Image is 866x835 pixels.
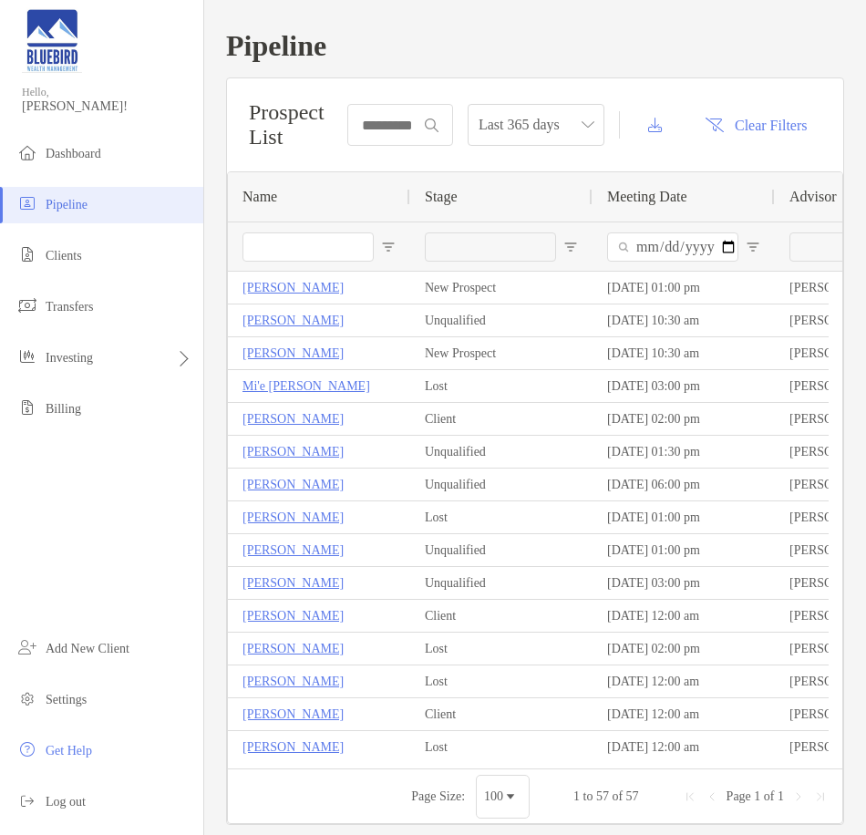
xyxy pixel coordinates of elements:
a: [PERSON_NAME] [242,276,344,299]
span: Billing [46,402,81,416]
div: [DATE] 10:30 am [593,337,775,369]
span: Pipeline [46,198,88,211]
span: Advisor [789,189,837,205]
div: Client [410,600,593,632]
button: Open Filter Menu [381,240,396,254]
span: Transfers [46,300,93,314]
span: to [583,789,593,803]
button: Clear Filters [691,105,821,145]
span: 1 [573,789,580,803]
div: Lost [410,665,593,697]
img: settings icon [16,687,38,709]
div: [DATE] 02:00 pm [593,403,775,435]
span: Name [242,189,277,205]
div: Page Size: [411,789,465,804]
div: Last Page [813,789,828,804]
p: [PERSON_NAME] [242,539,344,562]
span: Meeting Date [607,189,687,205]
div: Unqualified [410,567,593,599]
a: [PERSON_NAME] [242,736,344,758]
img: transfers icon [16,294,38,316]
img: add_new_client icon [16,636,38,658]
img: get-help icon [16,738,38,760]
div: Unqualified [410,436,593,468]
span: Last 365 days [479,105,593,145]
a: [PERSON_NAME] [242,604,344,627]
span: Dashboard [46,147,101,160]
img: clients icon [16,243,38,265]
span: Clients [46,249,82,263]
img: pipeline icon [16,192,38,214]
button: Open Filter Menu [746,240,760,254]
input: Name Filter Input [242,232,374,262]
div: [DATE] 01:00 pm [593,272,775,304]
div: Lost [410,633,593,665]
a: [PERSON_NAME] [242,670,344,693]
div: [DATE] 12:00 am [593,665,775,697]
img: billing icon [16,397,38,418]
img: dashboard icon [16,141,38,163]
span: Investing [46,351,93,365]
div: New Prospect [410,272,593,304]
div: [DATE] 10:30 am [593,304,775,336]
div: Lost [410,731,593,763]
span: Page [727,789,751,803]
div: Unqualified [410,534,593,566]
span: Add New Client [46,642,129,655]
button: Open Filter Menu [563,240,578,254]
span: Stage [425,189,458,205]
div: [DATE] 12:00 am [593,731,775,763]
a: [PERSON_NAME] [242,506,344,529]
a: Mi'e [PERSON_NAME] [242,375,370,397]
a: [PERSON_NAME] [242,342,344,365]
div: First Page [683,789,697,804]
div: Lost [410,370,593,402]
div: [DATE] 03:00 pm [593,370,775,402]
div: [DATE] 01:30 pm [593,436,775,468]
span: Settings [46,693,87,706]
span: Log out [46,795,86,809]
img: logout icon [16,789,38,811]
div: 100 [484,789,503,804]
span: 57 [626,789,639,803]
span: of [764,789,775,803]
img: input icon [425,119,438,132]
div: [DATE] 12:00 am [593,600,775,632]
span: 1 [754,789,760,803]
div: New Prospect [410,337,593,369]
div: Next Page [791,789,806,804]
div: Previous Page [705,789,719,804]
a: [PERSON_NAME] [242,440,344,463]
a: [PERSON_NAME] [242,703,344,726]
a: [PERSON_NAME] [242,473,344,496]
a: [PERSON_NAME] [242,637,344,660]
div: [DATE] 06:00 pm [593,469,775,500]
h3: Prospect List [249,100,347,149]
img: Zoe Logo [22,7,82,73]
div: Client [410,698,593,730]
input: Meeting Date Filter Input [607,232,738,262]
div: Unqualified [410,469,593,500]
a: [PERSON_NAME] [242,407,344,430]
span: [PERSON_NAME]! [22,99,192,114]
div: Page Size [476,775,530,819]
span: Get Help [46,744,92,758]
div: Unqualified [410,304,593,336]
a: [PERSON_NAME] [242,572,344,594]
span: 57 [596,789,609,803]
a: [PERSON_NAME] [242,309,344,332]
